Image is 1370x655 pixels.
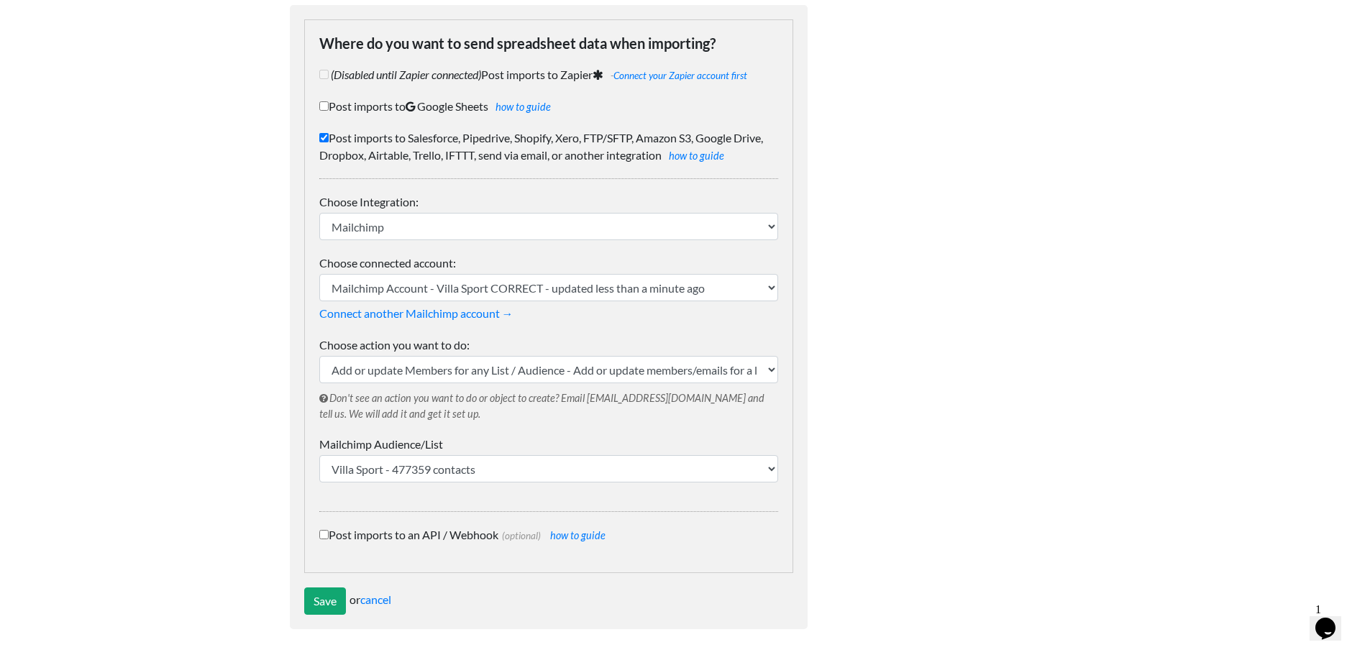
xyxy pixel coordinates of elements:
label: Post imports to Google Sheets [319,98,778,115]
input: Post imports to Salesforce, Pipedrive, Shopify, Xero, FTP/SFTP, Amazon S3, Google Drive, Dropbox,... [319,133,329,142]
input: Post imports to an API / Webhook(optional) how to guide [319,530,329,539]
a: how to guide [669,150,724,162]
a: how to guide [550,529,606,541]
a: Connect your Zapier account first [613,70,747,81]
h4: Where do you want to send spreadsheet data when importing? [319,35,778,52]
iframe: chat widget [1310,597,1356,641]
span: (optional) [498,530,541,541]
a: Connect another Mailchimp account → [319,305,513,322]
a: how to guide [496,101,551,113]
input: Post imports toGoogle Sheetshow to guide [319,101,329,111]
p: Don't see an action you want to do or object to create? Email [EMAIL_ADDRESS][DOMAIN_NAME] and te... [319,383,778,421]
label: Post imports to an API / Webhook [319,526,778,544]
a: cancel [360,592,391,606]
div: or [304,587,793,615]
label: Mailchimp Audience/List [319,436,778,453]
label: Choose Integration: [319,193,778,211]
label: Post imports to Zapier [319,66,778,83]
input: (Disabled until Zapier connected)Post imports to Zapier -Connect your Zapier account first [319,70,329,79]
span: - [607,70,747,81]
label: Choose action you want to do: [319,336,778,354]
label: Choose connected account: [319,255,778,272]
label: Post imports to Salesforce, Pipedrive, Shopify, Xero, FTP/SFTP, Amazon S3, Google Drive, Dropbox,... [319,129,778,164]
input: Save [304,587,346,615]
i: (Disabled until Zapier connected) [331,68,481,81]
